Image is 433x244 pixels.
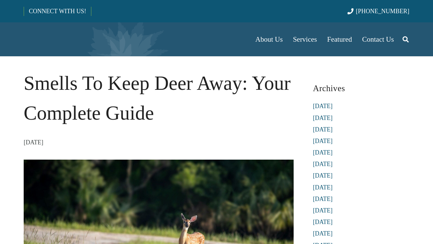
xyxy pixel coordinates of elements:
a: [DATE] [313,207,333,214]
a: [DATE] [313,184,333,191]
a: [PHONE_NUMBER] [347,8,409,15]
a: About Us [250,22,288,56]
time: 16 December 2024 at 13:08:34 America/New_York [24,137,43,147]
a: [DATE] [313,172,333,179]
h3: Archives [313,81,409,96]
a: Search [399,31,412,48]
a: [DATE] [313,219,333,225]
a: [DATE] [313,149,333,156]
a: Services [288,22,322,56]
a: [DATE] [313,103,333,109]
a: [DATE] [313,138,333,144]
a: [DATE] [313,196,333,202]
a: [DATE] [313,230,333,237]
span: Contact Us [362,35,394,43]
a: Featured [322,22,357,56]
a: Contact Us [357,22,399,56]
span: [PHONE_NUMBER] [356,8,409,15]
a: [DATE] [313,126,333,133]
a: Borst-Logo [24,26,136,53]
a: CONNECT WITH US! [24,3,91,19]
h1: Smells To Keep Deer Away: Your Complete Guide [24,68,294,128]
span: About Us [255,35,283,43]
span: Featured [327,35,352,43]
span: Services [293,35,317,43]
a: [DATE] [313,161,333,167]
a: [DATE] [313,115,333,121]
